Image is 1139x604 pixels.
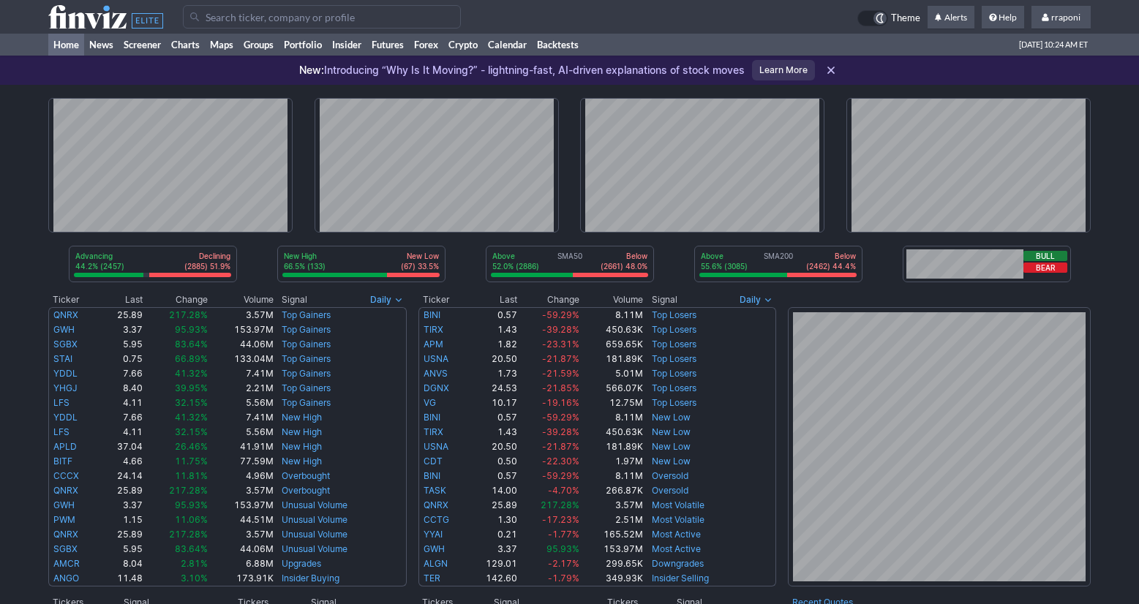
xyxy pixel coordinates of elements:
[282,339,331,350] a: Top Gainers
[982,6,1024,29] a: Help
[701,261,748,271] p: 55.6% (3085)
[100,366,143,381] td: 7.66
[100,483,143,498] td: 25.89
[175,382,208,393] span: 39.95%
[282,294,307,306] span: Signal
[175,470,208,481] span: 11.81%
[53,441,77,452] a: APLD
[580,542,644,556] td: 153.97M
[53,485,78,496] a: QNRX
[53,426,69,437] a: LFS
[424,412,440,423] a: BINI
[1019,34,1088,56] span: [DATE] 10:24 AM ET
[53,324,75,335] a: GWH
[299,63,745,78] p: Introducing “Why Is It Moving?” - lightning-fast, AI-driven explanations of stock moves
[652,324,696,335] a: Top Losers
[282,397,331,408] a: Top Gainers
[806,251,856,261] p: Below
[424,397,436,408] a: VG
[100,527,143,542] td: 25.89
[282,456,322,467] a: New High
[542,339,579,350] span: -23.31%
[208,542,274,556] td: 44.06M
[100,337,143,352] td: 5.95
[652,397,696,408] a: Top Losers
[652,543,701,554] a: Most Active
[736,292,776,307] button: Signals interval
[542,397,579,408] span: -19.16%
[580,513,644,527] td: 2.51M
[652,382,696,393] a: Top Losers
[282,426,322,437] a: New High
[652,412,691,423] a: New Low
[652,470,688,481] a: Oversold
[424,485,446,496] a: TASK
[208,556,274,571] td: 6.88M
[467,439,518,454] td: 20.50
[652,426,691,437] a: New Low
[492,251,539,261] p: Above
[542,470,579,481] span: -59.29%
[580,425,644,439] td: 450.63K
[467,498,518,513] td: 25.89
[652,339,696,350] a: Top Losers
[282,558,321,569] a: Upgrades
[580,483,644,498] td: 266.87K
[1023,251,1067,261] button: Bull
[424,353,448,364] a: USNA
[282,441,322,452] a: New High
[100,292,143,307] th: Last
[169,309,208,320] span: 217.28%
[857,10,920,26] a: Theme
[208,454,274,469] td: 77.59M
[467,542,518,556] td: 3.37
[279,34,327,56] a: Portfolio
[652,499,704,510] a: Most Volatile
[424,456,443,467] a: CDT
[208,410,274,425] td: 7.41M
[424,470,440,481] a: BINI
[208,483,274,498] td: 3.57M
[208,527,274,542] td: 3.57M
[282,573,339,584] a: Insider Buying
[542,456,579,467] span: -22.30%
[652,529,701,540] a: Most Active
[542,353,579,364] span: -21.87%
[1031,6,1091,29] a: rraponi
[208,498,274,513] td: 153.97M
[652,441,691,452] a: New Low
[53,382,78,393] a: YHGJ
[75,261,124,271] p: 44.2% (2457)
[1023,263,1067,273] button: Bear
[53,529,78,540] a: QNRX
[424,324,443,335] a: TIRX
[100,307,143,322] td: 25.89
[652,368,696,379] a: Top Losers
[548,558,579,569] span: -2.17%
[119,34,166,56] a: Screener
[48,34,84,56] a: Home
[175,324,208,335] span: 95.93%
[100,381,143,396] td: 8.40
[53,499,75,510] a: GWH
[184,251,230,261] p: Declining
[891,10,920,26] span: Theme
[652,514,704,525] a: Most Volatile
[175,456,208,467] span: 11.75%
[401,251,439,261] p: New Low
[580,410,644,425] td: 8.11M
[53,573,79,584] a: ANGO
[532,34,584,56] a: Backtests
[100,454,143,469] td: 4.66
[282,529,347,540] a: Unusual Volume
[424,382,449,393] a: DGNX
[175,514,208,525] span: 11.06%
[175,397,208,408] span: 32.15%
[580,498,644,513] td: 3.57M
[53,456,72,467] a: BITF
[282,470,330,481] a: Overbought
[53,368,78,379] a: YDDL
[580,307,644,322] td: 8.11M
[84,34,119,56] a: News
[424,426,443,437] a: TIRX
